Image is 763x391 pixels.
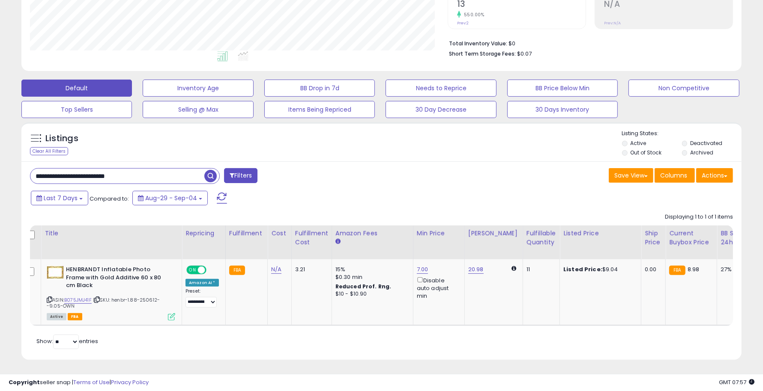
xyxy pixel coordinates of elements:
b: Total Inventory Value: [449,40,507,47]
div: Ship Price [645,229,662,247]
small: Prev: 2 [457,21,469,26]
a: Privacy Policy [111,378,149,386]
button: Aug-29 - Sep-04 [132,191,208,205]
div: 3.21 [295,266,325,273]
button: BB Price Below Min [507,80,618,97]
div: 15% [335,266,407,273]
small: Prev: N/A [604,21,621,26]
span: Columns [660,171,687,180]
small: 550.00% [461,12,485,18]
span: Last 7 Days [44,194,78,202]
a: N/A [271,265,281,274]
span: ON [187,267,198,274]
span: Aug-29 - Sep-04 [145,194,197,202]
div: Title [45,229,178,238]
span: Show: entries [36,337,98,345]
button: Default [21,80,132,97]
button: Actions [696,168,733,183]
button: Inventory Age [143,80,253,97]
div: Disable auto adjust min [417,275,458,300]
div: $9.04 [563,266,634,273]
span: All listings currently available for purchase on Amazon [47,313,66,320]
div: Listed Price [563,229,637,238]
small: Amazon Fees. [335,238,341,246]
a: 20.98 [468,265,484,274]
div: 0.00 [645,266,659,273]
div: Displaying 1 to 1 of 1 items [665,213,733,221]
strong: Copyright [9,378,40,386]
b: Listed Price: [563,265,602,273]
div: Repricing [186,229,222,238]
button: Save View [609,168,653,183]
button: Needs to Reprice [386,80,496,97]
b: Short Term Storage Fees: [449,50,516,57]
div: [PERSON_NAME] [468,229,519,238]
div: Preset: [186,288,219,308]
span: $0.07 [517,50,532,58]
div: $10 - $10.90 [335,290,407,298]
div: Cost [271,229,288,238]
span: FBA [68,313,82,320]
span: Compared to: [90,195,129,203]
img: 510D2xDhxvL._SL40_.jpg [47,266,64,279]
label: Out of Stock [630,149,661,156]
b: Reduced Prof. Rng. [335,283,392,290]
span: | SKU: henbr-1.88-250612--9.05-OWN [47,296,160,309]
button: Last 7 Days [31,191,88,205]
span: 8.98 [688,265,700,273]
a: B075JMJ41F [64,296,92,304]
li: $0 [449,38,727,48]
div: 27% [721,266,749,273]
b: HENBRANDT Inflatable Photo Frame with Gold Additive 60 x 80 cm Black [66,266,170,292]
small: FBA [669,266,685,275]
div: seller snap | | [9,379,149,387]
label: Active [630,139,646,147]
button: Columns [655,168,695,183]
div: Min Price [417,229,461,238]
div: $0.30 min [335,273,407,281]
div: Amazon Fees [335,229,410,238]
div: Fulfillment Cost [295,229,328,247]
div: Amazon AI * [186,279,219,287]
button: Filters [224,168,257,183]
span: OFF [205,267,219,274]
div: Fulfillable Quantity [527,229,556,247]
button: Selling @ Max [143,101,253,118]
div: 11 [527,266,553,273]
span: 2025-09-12 07:57 GMT [719,378,754,386]
p: Listing States: [622,130,742,138]
div: Fulfillment [229,229,264,238]
label: Archived [690,149,713,156]
button: BB Drop in 7d [264,80,375,97]
a: Terms of Use [73,378,110,386]
button: 30 Day Decrease [386,101,496,118]
div: ASIN: [47,266,175,320]
div: Current Buybox Price [669,229,713,247]
div: BB Share 24h. [721,229,752,247]
button: 30 Days Inventory [507,101,618,118]
div: Clear All Filters [30,147,68,155]
h5: Listings [45,133,78,145]
small: FBA [229,266,245,275]
label: Deactivated [690,139,722,147]
button: Non Competitive [628,80,739,97]
button: Top Sellers [21,101,132,118]
a: 7.00 [417,265,428,274]
button: Items Being Repriced [264,101,375,118]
